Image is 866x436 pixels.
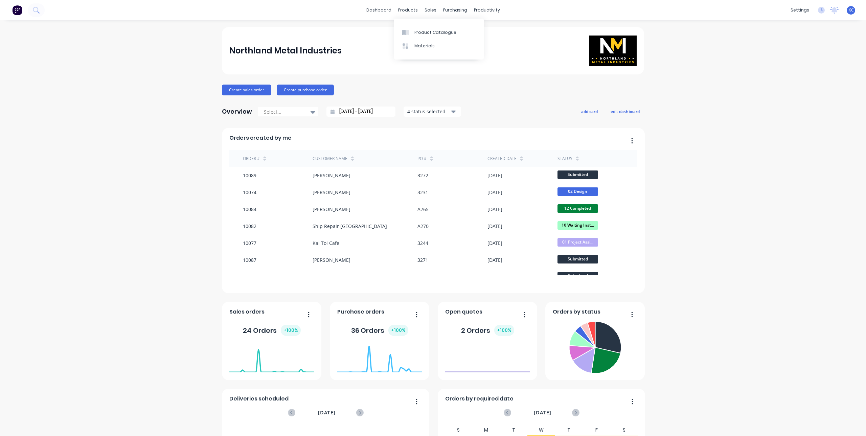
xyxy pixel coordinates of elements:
div: 24 Orders [243,325,301,336]
button: Create sales order [222,85,271,95]
div: Materials [414,43,435,49]
div: [DATE] [487,223,502,230]
div: Overview [222,105,252,118]
div: Ship Repair [GEOGRAPHIC_DATA] [313,223,387,230]
span: Orders created by me [229,134,292,142]
div: 10074 [243,189,256,196]
div: [DATE] [487,239,502,247]
div: 10082 [243,223,256,230]
div: T [500,425,528,435]
button: 4 status selected [404,107,461,117]
div: [DATE] [487,273,502,280]
div: Northland Metal Industries [229,44,342,58]
div: settings [787,5,813,15]
span: 01 Project Assi... [557,238,598,247]
div: S [610,425,638,435]
div: 3271 [417,256,428,263]
button: add card [577,107,602,116]
a: Product Catalogue [394,25,484,39]
span: [DATE] [318,409,336,416]
div: 3231 [417,189,428,196]
span: 12 Completed [557,204,598,213]
div: 10084 [243,206,256,213]
div: 3257 [417,273,428,280]
span: Submitted [557,272,598,280]
div: Product Catalogue [414,29,456,36]
div: 4 status selected [407,108,450,115]
div: status [557,156,572,162]
div: 2 Orders [461,325,514,336]
div: + 100 % [494,325,514,336]
img: Factory [12,5,22,15]
div: [PERSON_NAME] [313,256,350,263]
div: F [583,425,610,435]
div: 10077 [243,239,256,247]
div: [DATE] [487,172,502,179]
div: + 100 % [388,325,408,336]
span: 02 Design [557,187,598,196]
div: 3244 [417,239,428,247]
div: Kai Toi Cafe [313,239,339,247]
div: M [472,425,500,435]
div: 10087 [243,256,256,263]
div: A1 Property Maintenance [313,273,370,280]
div: Customer Name [313,156,347,162]
div: A265 [417,206,429,213]
div: S [445,425,473,435]
div: Order # [243,156,260,162]
div: 10089 [243,172,256,179]
div: 3272 [417,172,428,179]
div: [DATE] [487,206,502,213]
div: sales [421,5,440,15]
div: 36 Orders [351,325,408,336]
div: Created date [487,156,517,162]
div: [PERSON_NAME] [313,172,350,179]
span: Sales orders [229,308,265,316]
span: [DATE] [534,409,551,416]
span: Open quotes [445,308,482,316]
span: Purchase orders [337,308,384,316]
div: products [395,5,421,15]
span: 10 Waiting Inst... [557,221,598,230]
div: productivity [471,5,503,15]
div: [DATE] [487,256,502,263]
div: T [555,425,583,435]
div: + 100 % [281,325,301,336]
div: A270 [417,223,429,230]
span: Orders by status [553,308,600,316]
div: 10091 [243,273,256,280]
a: Materials [394,39,484,53]
img: Northland Metal Industries [589,36,637,66]
span: KC [848,7,854,13]
button: edit dashboard [606,107,644,116]
div: PO # [417,156,427,162]
span: Submitted [557,255,598,263]
a: dashboard [363,5,395,15]
div: W [527,425,555,435]
span: Submitted [557,170,598,179]
div: [DATE] [487,189,502,196]
button: Create purchase order [277,85,334,95]
div: purchasing [440,5,471,15]
div: [PERSON_NAME] [313,189,350,196]
div: [PERSON_NAME] [313,206,350,213]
